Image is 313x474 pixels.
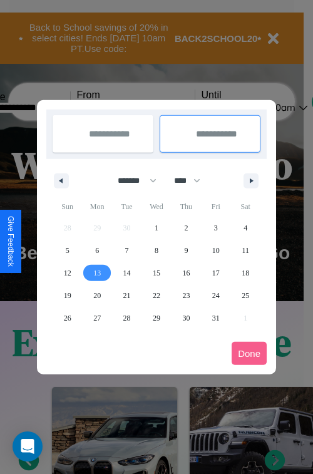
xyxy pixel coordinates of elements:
[53,239,82,262] button: 5
[141,284,171,307] button: 22
[141,307,171,329] button: 29
[172,239,201,262] button: 9
[182,262,190,284] span: 16
[53,307,82,329] button: 26
[212,284,220,307] span: 24
[153,262,160,284] span: 15
[182,307,190,329] span: 30
[182,284,190,307] span: 23
[112,307,141,329] button: 28
[82,262,111,284] button: 13
[123,262,131,284] span: 14
[93,307,101,329] span: 27
[64,284,71,307] span: 19
[201,197,230,217] span: Fri
[214,217,218,239] span: 3
[123,307,131,329] span: 28
[244,217,247,239] span: 4
[212,262,220,284] span: 17
[231,262,260,284] button: 18
[172,307,201,329] button: 30
[212,239,220,262] span: 10
[141,262,171,284] button: 15
[112,262,141,284] button: 14
[172,262,201,284] button: 16
[82,197,111,217] span: Mon
[242,262,249,284] span: 18
[172,197,201,217] span: Thu
[112,197,141,217] span: Tue
[201,307,230,329] button: 31
[123,284,131,307] span: 21
[153,284,160,307] span: 22
[64,262,71,284] span: 12
[53,284,82,307] button: 19
[66,239,69,262] span: 5
[184,217,188,239] span: 2
[242,239,249,262] span: 11
[172,284,201,307] button: 23
[155,217,158,239] span: 1
[112,284,141,307] button: 21
[64,307,71,329] span: 26
[13,431,43,461] div: Open Intercom Messenger
[141,197,171,217] span: Wed
[232,342,267,365] button: Done
[231,239,260,262] button: 11
[82,284,111,307] button: 20
[53,197,82,217] span: Sun
[82,239,111,262] button: 6
[201,262,230,284] button: 17
[201,284,230,307] button: 24
[125,239,129,262] span: 7
[93,262,101,284] span: 13
[231,284,260,307] button: 25
[201,217,230,239] button: 3
[231,197,260,217] span: Sat
[141,239,171,262] button: 8
[112,239,141,262] button: 7
[95,239,99,262] span: 6
[201,239,230,262] button: 10
[184,239,188,262] span: 9
[141,217,171,239] button: 1
[212,307,220,329] span: 31
[6,216,15,267] div: Give Feedback
[82,307,111,329] button: 27
[231,217,260,239] button: 4
[53,262,82,284] button: 12
[93,284,101,307] span: 20
[172,217,201,239] button: 2
[242,284,249,307] span: 25
[153,307,160,329] span: 29
[155,239,158,262] span: 8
